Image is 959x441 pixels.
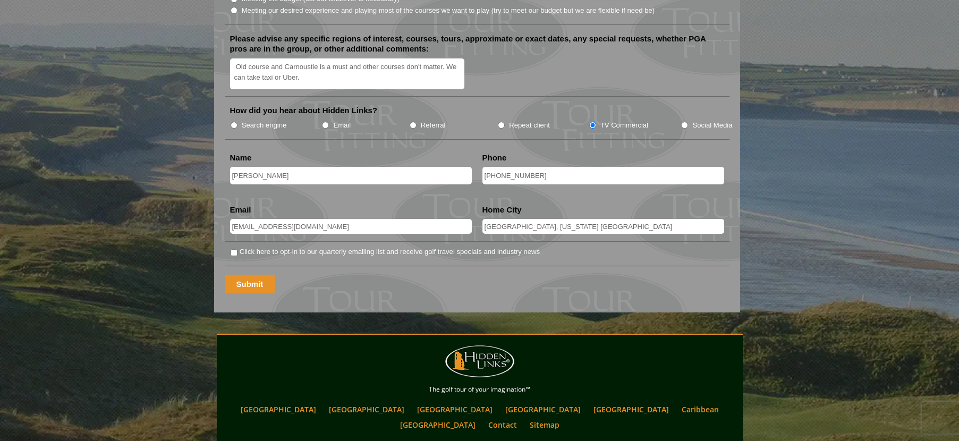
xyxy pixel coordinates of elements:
input: Submit [225,275,275,293]
a: Sitemap [524,417,565,432]
label: Phone [482,152,507,163]
label: Click here to opt-in to our quarterly emailing list and receive golf travel specials and industry... [240,247,540,257]
label: Email [230,205,251,215]
label: Home City [482,205,522,215]
a: Contact [483,417,522,432]
p: The golf tour of your imagination™ [219,384,740,395]
label: Referral [421,120,446,131]
a: [GEOGRAPHIC_DATA] [500,402,586,417]
label: Please advise any specific regions of interest, courses, tours, approximate or exact dates, any s... [230,33,724,54]
a: [GEOGRAPHIC_DATA] [588,402,674,417]
label: Search engine [242,120,287,131]
a: Caribbean [676,402,724,417]
label: How did you hear about Hidden Links? [230,105,378,116]
label: Social Media [692,120,732,131]
label: TV Commercial [600,120,648,131]
label: Email [333,120,351,131]
label: Meeting our desired experience and playing most of the courses we want to play (try to meet our b... [242,5,655,16]
a: [GEOGRAPHIC_DATA] [324,402,410,417]
a: [GEOGRAPHIC_DATA] [395,417,481,432]
label: Repeat client [509,120,550,131]
label: Name [230,152,252,163]
a: [GEOGRAPHIC_DATA] [235,402,321,417]
a: [GEOGRAPHIC_DATA] [412,402,498,417]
